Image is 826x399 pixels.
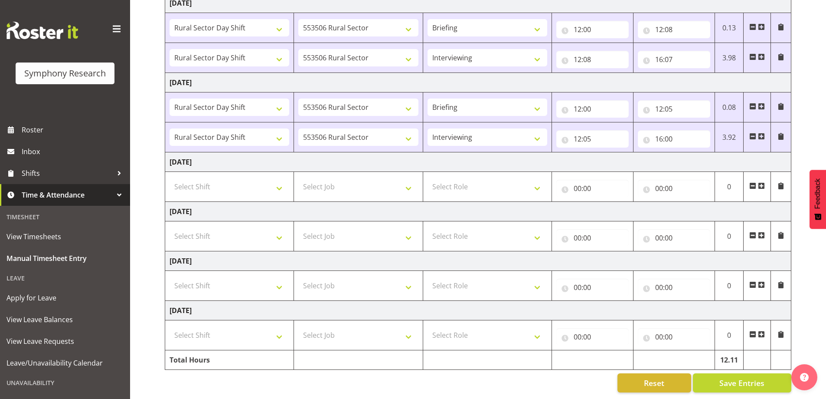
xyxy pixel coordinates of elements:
[800,373,809,382] img: help-xxl-2.png
[556,130,629,148] input: Click to select...
[2,352,128,374] a: Leave/Unavailability Calendar
[7,313,124,326] span: View Leave Balances
[715,320,744,350] td: 0
[24,67,106,80] div: Symphony Research
[638,229,710,247] input: Click to select...
[617,373,691,392] button: Reset
[22,123,126,136] span: Roster
[638,328,710,346] input: Click to select...
[638,21,710,38] input: Click to select...
[2,226,128,247] a: View Timesheets
[715,350,744,370] td: 12.11
[556,180,629,197] input: Click to select...
[22,167,113,180] span: Shifts
[638,130,710,148] input: Click to select...
[7,291,124,304] span: Apply for Leave
[2,330,128,352] a: View Leave Requests
[165,301,791,320] td: [DATE]
[7,22,78,39] img: Rosterit website logo
[165,202,791,221] td: [DATE]
[165,73,791,92] td: [DATE]
[715,122,744,152] td: 3.92
[7,356,124,369] span: Leave/Unavailability Calendar
[693,373,791,392] button: Save Entries
[644,377,664,389] span: Reset
[638,279,710,296] input: Click to select...
[7,252,124,265] span: Manual Timesheet Entry
[2,287,128,309] a: Apply for Leave
[715,172,744,202] td: 0
[638,51,710,68] input: Click to select...
[2,269,128,287] div: Leave
[556,328,629,346] input: Click to select...
[638,100,710,118] input: Click to select...
[7,230,124,243] span: View Timesheets
[719,377,764,389] span: Save Entries
[2,247,128,269] a: Manual Timesheet Entry
[165,251,791,271] td: [DATE]
[638,180,710,197] input: Click to select...
[7,335,124,348] span: View Leave Requests
[810,170,826,229] button: Feedback - Show survey
[715,43,744,73] td: 3.98
[715,13,744,43] td: 0.13
[715,92,744,122] td: 0.08
[2,374,128,392] div: Unavailability
[814,178,822,209] span: Feedback
[715,271,744,301] td: 0
[556,229,629,247] input: Click to select...
[2,309,128,330] a: View Leave Balances
[2,208,128,226] div: Timesheet
[556,51,629,68] input: Click to select...
[556,279,629,296] input: Click to select...
[165,350,294,370] td: Total Hours
[22,188,113,201] span: Time & Attendance
[556,100,629,118] input: Click to select...
[556,21,629,38] input: Click to select...
[715,221,744,251] td: 0
[22,145,126,158] span: Inbox
[165,152,791,172] td: [DATE]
